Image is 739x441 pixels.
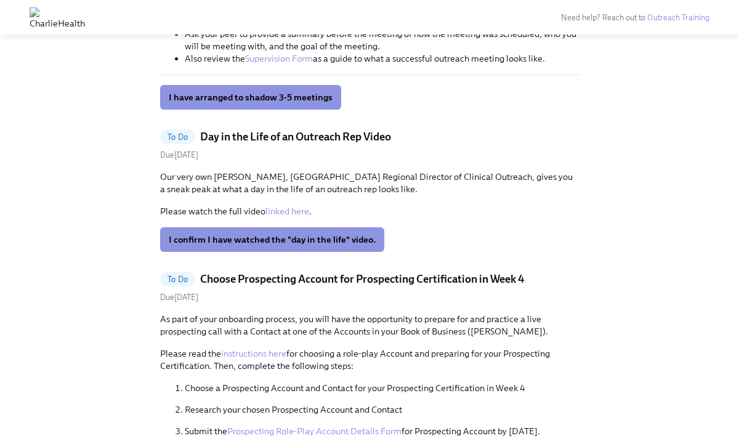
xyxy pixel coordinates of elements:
[185,382,579,394] p: Choose a Prospecting Account and Contact for your Prospecting Certification in Week 4
[227,426,402,437] a: Prospecting Role-Play Account Details Form
[200,129,391,144] h5: Day in the Life of an Outreach Rep Video
[245,53,313,64] a: Supervision Form
[160,205,579,217] p: Please watch the full video .
[200,272,525,286] h5: Choose Prospecting Account for Prospecting Certification in Week 4
[185,403,579,416] p: Research your chosen Prospecting Account and Contact
[221,348,286,359] a: instructions here
[160,272,579,303] a: To DoChoose Prospecting Account for Prospecting Certification in Week 4Due[DATE]
[185,425,579,437] p: Submit the for Prospecting Account by [DATE].
[265,206,309,217] a: linked here
[169,91,333,103] span: I have arranged to shadow 3-5 meetings
[160,293,198,302] span: Tuesday, August 12th 2025, 10:00 am
[160,129,579,161] a: To DoDay in the Life of an Outreach Rep VideoDue[DATE]
[160,150,198,160] span: Thursday, August 14th 2025, 10:00 am
[160,171,579,195] p: Our very own [PERSON_NAME], [GEOGRAPHIC_DATA] Regional Director of Clinical Outreach, gives you a...
[160,132,195,142] span: To Do
[561,13,709,22] span: Need help? Reach out to
[160,275,195,284] span: To Do
[169,233,376,246] span: I confirm I have watched the "day in the life" video.
[185,52,579,65] li: Also review the as a guide to what a successful outreach meeting looks like.
[185,28,579,52] li: Ask your peer to provide a summary before the meeting of how the meeting was scheduled, who you w...
[160,227,384,252] button: I confirm I have watched the "day in the life" video.
[160,347,579,372] p: Please read the for choosing a role-play Account and preparing for your Prospecting Certification...
[160,313,579,338] p: As part of your onboarding process, you will have the opportunity to prepare for and practice a l...
[30,7,85,27] img: CharlieHealth
[647,13,709,22] a: Outreach Training
[160,85,341,110] button: I have arranged to shadow 3-5 meetings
